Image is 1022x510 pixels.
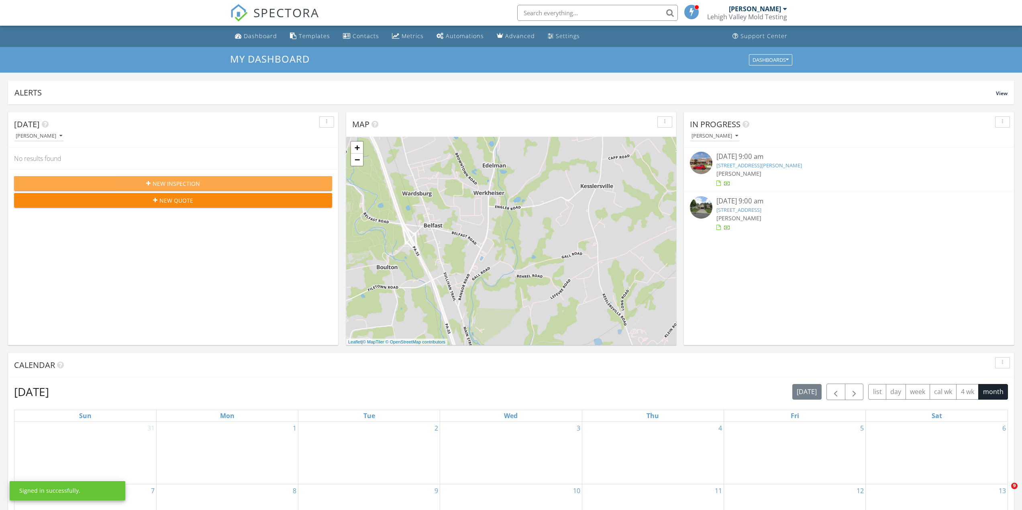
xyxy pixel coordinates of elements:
a: Saturday [930,410,944,421]
img: streetview [690,152,712,174]
a: Friday [789,410,801,421]
iframe: Intercom live chat [995,483,1014,502]
div: Dashboards [753,57,789,63]
button: New Inspection [14,176,332,191]
a: Go to September 1, 2025 [291,422,298,435]
span: [PERSON_NAME] [716,170,761,177]
span: New Inspection [153,179,200,188]
span: SPECTORA [253,4,319,21]
span: Map [352,119,369,130]
div: [PERSON_NAME] [692,133,738,139]
div: Advanced [505,32,535,40]
a: Monday [218,410,236,421]
div: [DATE] 9:00 am [716,196,981,206]
a: Support Center [729,29,791,44]
a: Go to September 8, 2025 [291,484,298,497]
button: [PERSON_NAME] [690,131,740,142]
a: Go to September 2, 2025 [433,422,440,435]
div: Automations [446,32,484,40]
a: Go to September 12, 2025 [855,484,865,497]
a: [DATE] 9:00 am [STREET_ADDRESS] [PERSON_NAME] [690,196,1008,232]
a: Sunday [78,410,93,421]
div: Contacts [353,32,379,40]
a: Templates [287,29,333,44]
a: Wednesday [502,410,519,421]
div: No results found [8,148,338,169]
a: [DATE] 9:00 am [STREET_ADDRESS][PERSON_NAME] [PERSON_NAME] [690,152,1008,187]
button: week [906,384,930,400]
a: Metrics [389,29,427,44]
a: Zoom out [351,154,363,166]
a: Go to August 31, 2025 [146,422,156,435]
button: New Quote [14,193,332,207]
a: Go to September 11, 2025 [713,484,724,497]
td: Go to September 5, 2025 [724,422,865,484]
div: Metrics [402,32,424,40]
h2: [DATE] [14,384,49,400]
span: View [996,90,1008,97]
td: Go to September 4, 2025 [582,422,724,484]
button: Next month [845,384,864,400]
div: [DATE] 9:00 am [716,152,981,162]
span: In Progress [690,119,740,130]
td: Go to September 3, 2025 [440,422,582,484]
a: [STREET_ADDRESS][PERSON_NAME] [716,162,802,169]
div: Dashboard [244,32,277,40]
input: Search everything... [517,5,678,21]
div: [PERSON_NAME] [729,5,781,13]
a: Contacts [340,29,382,44]
a: SPECTORA [230,11,319,28]
td: Go to September 6, 2025 [866,422,1008,484]
span: [DATE] [14,119,40,130]
button: [DATE] [792,384,822,400]
a: Advanced [494,29,538,44]
img: streetview [690,196,712,219]
a: Go to September 10, 2025 [571,484,582,497]
a: Thursday [645,410,661,421]
a: Go to September 6, 2025 [1001,422,1008,435]
a: © MapTiler [363,339,384,344]
a: Go to September 7, 2025 [149,484,156,497]
button: [PERSON_NAME] [14,131,64,142]
span: [PERSON_NAME] [716,214,761,222]
button: list [868,384,886,400]
button: 4 wk [956,384,979,400]
td: Go to September 1, 2025 [156,422,298,484]
button: cal wk [930,384,957,400]
span: My Dashboard [230,52,310,65]
span: 9 [1011,483,1018,489]
a: Automations (Basic) [433,29,487,44]
td: Go to September 2, 2025 [298,422,440,484]
button: Previous month [826,384,845,400]
a: Go to September 9, 2025 [433,484,440,497]
img: The Best Home Inspection Software - Spectora [230,4,248,22]
div: Signed in successfully. [19,487,80,495]
a: Tuesday [362,410,377,421]
div: | [346,339,447,345]
div: Alerts [14,87,996,98]
div: Settings [556,32,580,40]
a: Zoom in [351,142,363,154]
span: New Quote [159,196,193,205]
a: [STREET_ADDRESS] [716,206,761,213]
a: Leaflet [348,339,361,344]
a: Dashboard [232,29,280,44]
td: Go to August 31, 2025 [14,422,156,484]
a: © OpenStreetMap contributors [386,339,445,344]
div: Support Center [740,32,787,40]
a: Settings [545,29,583,44]
button: Dashboards [749,54,792,65]
button: day [886,384,906,400]
span: Calendar [14,360,55,370]
div: [PERSON_NAME] [16,133,62,139]
button: month [978,384,1008,400]
div: Lehigh Valley Mold Testing [707,13,787,21]
div: Templates [299,32,330,40]
a: Go to September 3, 2025 [575,422,582,435]
a: Go to September 4, 2025 [717,422,724,435]
a: Go to September 5, 2025 [859,422,865,435]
